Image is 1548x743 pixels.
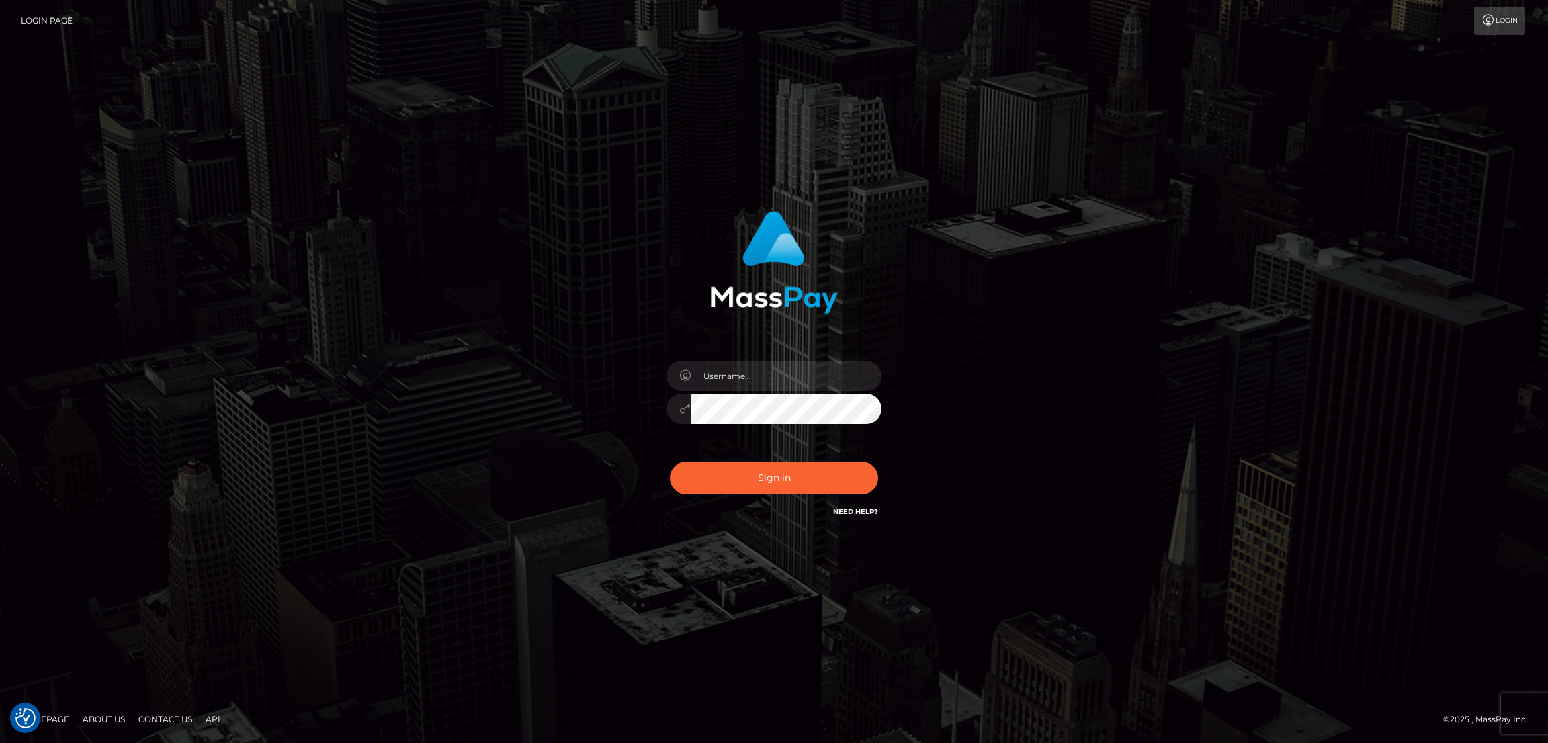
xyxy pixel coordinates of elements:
[200,709,226,730] a: API
[133,709,198,730] a: Contact Us
[77,709,130,730] a: About Us
[15,709,75,730] a: Homepage
[691,361,881,391] input: Username...
[1474,7,1525,35] a: Login
[15,708,36,728] img: Revisit consent button
[15,708,36,728] button: Consent Preferences
[710,211,838,314] img: MassPay Login
[21,7,73,35] a: Login Page
[833,507,878,516] a: Need Help?
[670,462,878,494] button: Sign in
[1443,712,1538,727] div: © 2025 , MassPay Inc.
